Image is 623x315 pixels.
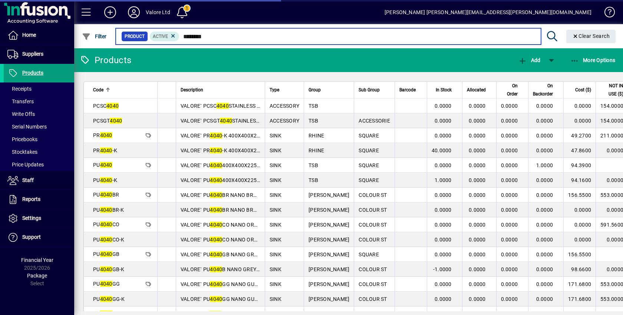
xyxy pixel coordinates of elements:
em: 4040 [106,103,119,109]
span: PU [93,162,112,168]
button: Clear [566,30,616,43]
span: Staff [22,177,34,183]
span: 0.0000 [469,222,486,228]
a: Pricebooks [4,133,74,146]
span: 0.0000 [501,192,518,198]
td: 98.6600 [563,262,596,277]
span: [PERSON_NAME] [309,222,349,228]
span: PCSC [93,103,119,109]
td: 171.6800 [563,292,596,306]
a: Transfers [4,95,74,108]
span: COLOUR ST [359,266,387,272]
em: 4040 [100,207,112,213]
span: TSB [309,177,318,183]
td: 0.0000 [563,232,596,247]
span: Clear Search [572,33,610,39]
span: Stocktakes [7,149,37,155]
span: 0.0000 [435,192,452,198]
span: VALORE` PU CO NANO ORANGE COPPER 400X400X225 BOWL [181,237,342,243]
span: PU CO [93,221,119,227]
div: Code [93,86,153,94]
em: 4040 [210,251,222,257]
td: 0.0000 [563,113,596,128]
div: Description [181,86,260,94]
span: 0.0000 [536,118,553,124]
span: VALORE` PU GG NANO GUNMETAL GREY 400X400X225 BOWL =0.075M3 [181,281,367,287]
em: 4040 [100,296,112,302]
span: 0.0000 [469,296,486,302]
td: 47.8600 [563,143,596,158]
a: Staff [4,171,74,190]
span: SINK [270,147,281,153]
em: 4040 [110,118,122,124]
span: SINK [270,192,281,198]
div: On Backorder [533,82,560,98]
span: SINK [270,162,281,168]
span: 0.0000 [536,281,553,287]
em: 4040 [100,251,112,257]
div: Group [309,86,349,94]
span: 0.0000 [536,296,553,302]
span: Settings [22,215,41,221]
em: 4040 [210,296,222,302]
span: 0.0000 [469,133,486,139]
a: Support [4,228,74,247]
span: Allocated [467,86,486,94]
td: 49.2700 [563,128,596,143]
span: Financial Year [21,257,53,263]
span: ACCESSORY [270,118,299,124]
span: Receipts [7,86,32,92]
span: [PERSON_NAME] [309,281,349,287]
span: 0.0000 [469,103,486,109]
span: COLOUR ST [359,222,387,228]
span: 40.0000 [432,147,452,153]
span: 0.0000 [435,162,452,168]
span: 0.0000 [536,192,553,198]
span: VALORE` PCSGT STAINLESS GRID TRAY [181,118,286,124]
div: Type [270,86,299,94]
em: 4040 [210,133,222,139]
span: 0.0000 [435,222,452,228]
span: SINK [270,237,281,243]
span: 0.0000 [435,133,452,139]
span: TSB [309,103,318,109]
span: 0.0000 [435,118,452,124]
button: Add [98,6,122,19]
span: PU GG [93,281,120,287]
em: 4040 [100,192,112,198]
span: 0.0000 [536,147,553,153]
span: PU GG-K [93,296,125,302]
span: 1.0000 [435,177,452,183]
em: 4040 [210,147,222,153]
span: [PERSON_NAME] [309,237,349,243]
span: RHINE [309,147,324,153]
span: SINK [270,296,281,302]
a: Stocktakes [4,146,74,158]
span: 0.0000 [469,237,486,243]
a: Write Offs [4,108,74,120]
em: 4040 [100,266,112,272]
span: Active [153,34,168,39]
span: 0.0000 [501,118,518,124]
span: SQUARE [359,147,379,153]
span: PU BR-K [93,207,124,213]
span: Package [27,273,47,279]
span: 0.0000 [435,251,452,257]
span: VALORE` PR -K 400X400X225MM SINK Pressed 25mm Radius [181,133,340,139]
span: SINK [270,222,281,228]
em: 4040 [217,103,229,109]
td: 0.0000 [563,217,596,232]
em: 4040 [210,266,222,272]
em: 4040 [210,177,222,183]
span: 0.0000 [501,162,518,168]
span: 0.0000 [469,162,486,168]
a: Price Updates [4,158,74,171]
div: On Order [501,82,525,98]
span: 0.0000 [536,251,553,257]
span: PR [93,132,112,138]
span: 0.0000 [501,147,518,153]
td: 171.6800 [563,277,596,292]
button: Filter [80,30,109,43]
span: 0.0000 [469,281,486,287]
div: Sub Group [359,86,390,94]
